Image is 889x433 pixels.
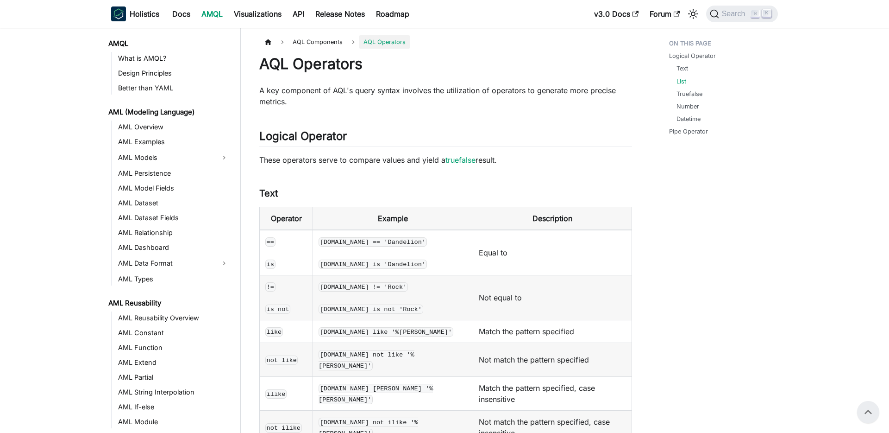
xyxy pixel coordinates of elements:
h3: Text [259,188,632,199]
a: Logical Operator [669,51,716,60]
span: Search [719,10,751,18]
nav: Breadcrumbs [259,35,632,49]
a: Visualizations [228,6,287,21]
td: Not equal to [473,275,632,320]
a: AML Partial [115,371,232,384]
a: AML Extend [115,356,232,369]
a: AML Dataset [115,197,232,210]
button: Search (Command+K) [706,6,778,22]
a: Release Notes [310,6,370,21]
a: AML Types [115,273,232,286]
code: [DOMAIN_NAME] != 'Rock' [319,282,408,292]
a: API [287,6,310,21]
a: AML (Modeling Language) [106,106,232,119]
td: Match the pattern specified [473,320,632,343]
a: Design Principles [115,67,232,80]
span: AQL Components [288,35,347,49]
a: What is AMQL? [115,52,232,65]
a: Home page [259,35,277,49]
p: These operators serve to compare values and yield a result. [259,154,632,166]
h2: Logical Operator [259,129,632,147]
p: A key component of AQL's query syntax involves the utilization of operators to generate more prec... [259,85,632,107]
button: Switch between dark and light mode (currently light mode) [686,6,701,21]
h1: AQL Operators [259,55,632,73]
button: Expand sidebar category 'AML Models' [216,150,232,165]
a: Datetime [676,115,701,123]
code: != [265,282,275,292]
a: Docs [167,6,196,21]
code: == [265,237,275,247]
a: Pipe Operator [669,127,708,136]
a: Number [676,102,699,111]
a: AML Persistence [115,167,232,180]
code: not ilike [265,423,302,433]
a: HolisticsHolistics [111,6,159,21]
a: AML Dashboard [115,241,232,254]
a: AML Relationship [115,226,232,239]
a: AML Overview [115,121,232,134]
code: like [265,327,283,337]
code: ilike [265,389,287,399]
a: AML If-else [115,401,232,414]
th: Example [313,207,473,230]
a: List [676,77,686,86]
a: Roadmap [370,6,415,21]
a: Text [676,64,688,73]
a: AML Function [115,341,232,354]
code: [DOMAIN_NAME] is not 'Rock' [319,305,423,314]
code: [DOMAIN_NAME] == 'Dandelion' [319,237,427,247]
code: [DOMAIN_NAME] like '%[PERSON_NAME]' [319,327,453,337]
a: Forum [644,6,685,21]
a: AML Model Fields [115,182,232,195]
a: AML Examples [115,135,232,148]
a: AML Dataset Fields [115,211,232,224]
a: AML Reusability Overview [115,312,232,325]
code: is not [265,305,290,314]
a: AML Constant [115,326,232,339]
a: Truefalse [676,89,702,98]
code: not like [265,356,298,365]
a: AML Data Format [115,256,216,271]
td: Equal to [473,230,632,275]
code: [DOMAIN_NAME] [PERSON_NAME] '%[PERSON_NAME]' [319,384,433,404]
a: truefalse [445,155,476,165]
a: AML Module [115,415,232,428]
code: is [265,260,275,269]
a: AMQL [196,6,228,21]
th: Description [473,207,632,230]
a: Better than YAML [115,82,232,95]
img: Holistics [111,6,126,21]
td: Match the pattern specified, case insensitive [473,377,632,411]
span: AQL Operators [359,35,410,49]
a: AML Models [115,150,216,165]
nav: Docs sidebar [102,28,241,433]
a: AMQL [106,37,232,50]
th: Operator [260,207,313,230]
kbd: K [762,9,771,18]
button: Expand sidebar category 'AML Data Format' [216,256,232,271]
code: [DOMAIN_NAME] is 'Dandelion' [319,260,427,269]
button: Scroll back to top [857,401,879,423]
a: v3.0 Docs [588,6,644,21]
b: Holistics [130,8,159,19]
a: AML String Interpolation [115,386,232,399]
code: [DOMAIN_NAME] not like '%[PERSON_NAME]' [319,350,414,370]
a: AML Reusability [106,297,232,310]
td: Not match the pattern specified [473,343,632,377]
kbd: ⌘ [751,10,760,18]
